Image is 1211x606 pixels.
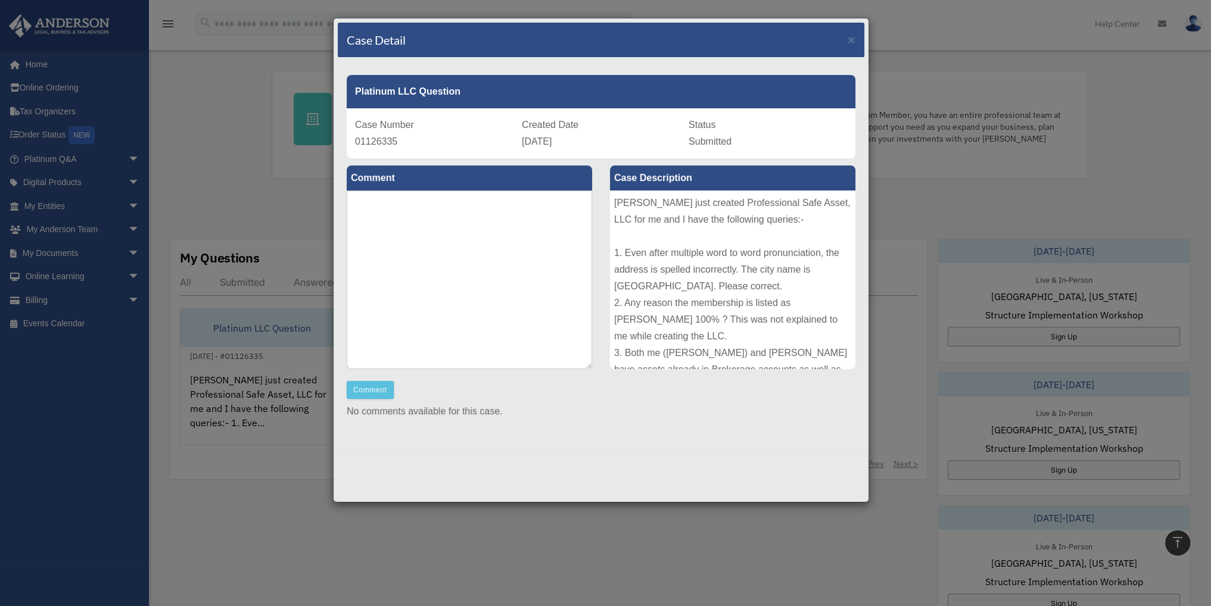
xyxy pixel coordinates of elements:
button: Comment [347,381,394,399]
span: × [848,33,855,46]
span: Submitted [689,136,731,146]
p: No comments available for this case. [347,403,855,420]
span: Status [689,120,715,130]
span: 01126335 [355,136,397,146]
label: Case Description [610,165,855,190]
div: [PERSON_NAME] just created Professional Safe Asset, LLC for me and I have the following queries:-... [610,190,855,369]
span: Created Date [522,120,578,130]
label: Comment [347,165,592,190]
button: Close [848,33,855,46]
h4: Case Detail [347,32,406,48]
span: [DATE] [522,136,552,146]
div: Platinum LLC Question [347,75,855,108]
span: Case Number [355,120,414,130]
